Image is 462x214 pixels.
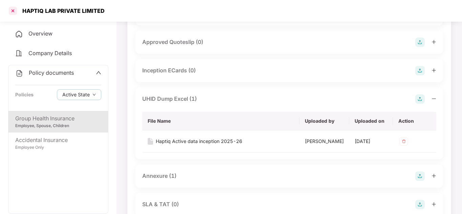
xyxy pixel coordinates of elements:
span: minus [432,96,436,101]
img: svg+xml;base64,PHN2ZyB4bWxucz0iaHR0cDovL3d3dy53My5vcmcvMjAwMC9zdmciIHdpZHRoPSIyOCIgaGVpZ2h0PSIyOC... [415,94,425,104]
img: svg+xml;base64,PHN2ZyB4bWxucz0iaHR0cDovL3d3dy53My5vcmcvMjAwMC9zdmciIHdpZHRoPSIyNCIgaGVpZ2h0PSIyNC... [15,69,23,77]
div: Approved Quoteslip (0) [142,38,203,46]
img: svg+xml;base64,PHN2ZyB4bWxucz0iaHR0cDovL3d3dy53My5vcmcvMjAwMC9zdmciIHdpZHRoPSIyNCIgaGVpZ2h0PSIyNC... [15,30,23,38]
span: Policy documents [29,69,74,76]
th: File Name [142,112,299,130]
div: Accidental Insurance [15,136,101,144]
div: [DATE] [355,138,387,145]
button: Active Statedown [57,89,101,100]
img: svg+xml;base64,PHN2ZyB4bWxucz0iaHR0cDovL3d3dy53My5vcmcvMjAwMC9zdmciIHdpZHRoPSIyOCIgaGVpZ2h0PSIyOC... [415,66,425,75]
span: plus [432,202,436,207]
span: Overview [28,30,52,37]
div: HAPTIQ LAB PRIVATE LIMITED [18,7,105,14]
div: Haptiq Active data inception 2025-26 [156,138,242,145]
span: down [92,93,96,97]
div: SLA & TAT (0) [142,200,179,209]
div: Employee, Spouse, Children [15,123,101,129]
div: Annexure (1) [142,172,176,180]
span: Company Details [28,50,72,56]
span: plus [432,40,436,44]
img: svg+xml;base64,PHN2ZyB4bWxucz0iaHR0cDovL3d3dy53My5vcmcvMjAwMC9zdmciIHdpZHRoPSIyOCIgaGVpZ2h0PSIyOC... [415,38,425,47]
div: Policies [15,91,34,98]
div: UHID Dump Excel (1) [142,95,197,103]
img: svg+xml;base64,PHN2ZyB4bWxucz0iaHR0cDovL3d3dy53My5vcmcvMjAwMC9zdmciIHdpZHRoPSIyOCIgaGVpZ2h0PSIyOC... [415,200,425,209]
img: svg+xml;base64,PHN2ZyB4bWxucz0iaHR0cDovL3d3dy53My5vcmcvMjAwMC9zdmciIHdpZHRoPSIxNiIgaGVpZ2h0PSIyMC... [148,138,153,145]
th: Uploaded on [349,112,393,130]
div: [PERSON_NAME] [305,138,344,145]
div: Inception ECards (0) [142,66,196,75]
img: svg+xml;base64,PHN2ZyB4bWxucz0iaHR0cDovL3d3dy53My5vcmcvMjAwMC9zdmciIHdpZHRoPSIyNCIgaGVpZ2h0PSIyNC... [15,49,23,57]
span: plus [432,173,436,178]
img: svg+xml;base64,PHN2ZyB4bWxucz0iaHR0cDovL3d3dy53My5vcmcvMjAwMC9zdmciIHdpZHRoPSIyOCIgaGVpZ2h0PSIyOC... [415,171,425,181]
img: svg+xml;base64,PHN2ZyB4bWxucz0iaHR0cDovL3d3dy53My5vcmcvMjAwMC9zdmciIHdpZHRoPSIzMiIgaGVpZ2h0PSIzMi... [398,136,409,147]
th: Action [393,112,436,130]
th: Uploaded by [299,112,349,130]
div: Employee Only [15,144,101,151]
span: plus [432,68,436,73]
span: Active State [62,91,90,98]
div: Group Health Insurance [15,114,101,123]
span: up [96,70,101,75]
